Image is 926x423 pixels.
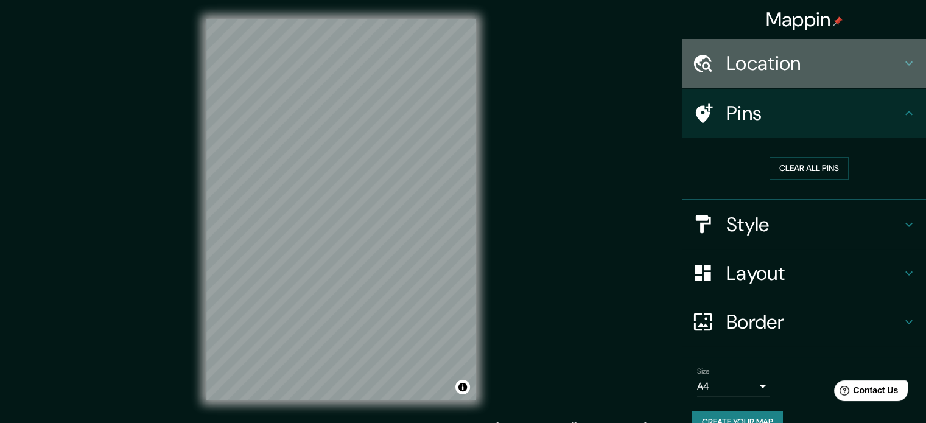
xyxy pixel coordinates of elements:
[818,376,913,410] iframe: Help widget launcher
[833,16,843,26] img: pin-icon.png
[726,261,902,285] h4: Layout
[766,7,843,32] h4: Mappin
[682,298,926,346] div: Border
[682,39,926,88] div: Location
[682,249,926,298] div: Layout
[455,380,470,394] button: Toggle attribution
[682,89,926,138] div: Pins
[682,200,926,249] div: Style
[697,366,710,376] label: Size
[726,310,902,334] h4: Border
[726,101,902,125] h4: Pins
[697,377,770,396] div: A4
[770,157,849,180] button: Clear all pins
[726,212,902,237] h4: Style
[206,19,476,400] canvas: Map
[726,51,902,75] h4: Location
